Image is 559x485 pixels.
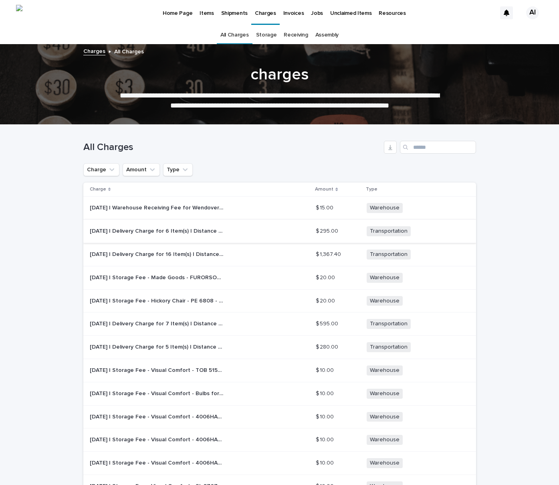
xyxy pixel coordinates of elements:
[90,435,225,443] p: 2025-08-24 | Storage Fee - Visual Comfort - 4006HAB-WG / Clark Flush Mount / Hop Laundry | 72406 ...
[315,26,339,45] a: Assembly
[16,5,22,21] img: YmY6IAmMt6HxCdT4HnOW6Map_9H8qfKBeVWuHZ2Eibk
[90,226,225,235] p: 2025-09-12 | Delivery Charge for 6 Item(s) | Distance - 12.9 Miles | On-Site Assembly Charge - 0....
[316,226,340,235] p: $ 295.00
[526,6,539,19] div: AI
[315,185,333,194] p: Amount
[367,365,403,375] span: Warehouse
[163,163,193,176] button: Type
[316,412,335,420] p: $ 10.00
[83,452,476,475] tr: [DATE] | Storage Fee - Visual Comfort - 4006HAB-WG / [PERSON_NAME] Flush Mount / Hop Laundry | 72...
[367,319,411,329] span: Transportation
[83,243,476,266] tr: [DATE] | Delivery Charge for 16 Item(s) | Distance - 63.7 Miles | (6) Billable Hours | (2) Delive...
[284,26,308,45] a: Receiving
[367,296,403,306] span: Warehouse
[367,342,411,352] span: Transportation
[83,336,476,359] tr: [DATE] | Delivery Charge for 5 Item(s) | Distance - 6.4 Miles | Additional Work Charge - .25 Hour...
[316,273,337,281] p: $ 20.00
[114,47,144,55] p: All Charges
[367,435,403,445] span: Warehouse
[316,458,335,467] p: $ 10.00
[316,389,335,397] p: $ 10.00
[83,313,476,336] tr: [DATE] | Delivery Charge for 7 Item(s) | Distance - 7 Miles | (3) Installers Due to Weight of Ite...
[83,405,476,428] tr: [DATE] | Storage Fee - Visual Comfort - 4006HAB-WG / [PERSON_NAME] Flush Mount / Hop Laundry | 72...
[90,342,225,351] p: 2025-08-27 | Delivery Charge for 5 Item(s) | Distance - 6.4 Miles | Additional Work Charge - .25 ...
[90,203,225,211] p: 2025-09-12 | Warehouse Receiving Fee for Wendover Art Group - WCL2771 / Floating Islands Canvas 5...
[316,435,335,443] p: $ 10.00
[366,185,377,194] p: Type
[367,273,403,283] span: Warehouse
[83,197,476,220] tr: [DATE] | Warehouse Receiving Fee for Wendover Art Group - WCL2771 / Floating Islands Canvas 55in ...
[90,389,225,397] p: 2025-08-24 | Storage Fee - Visual Comfort - Bulbs for Lighting - Box (20 bulbs) | 72409 - Size: S...
[90,365,225,374] p: 2025-08-24 | Storage Fee - Visual Comfort - TOB 5150HAB-WG / Milton Road Flush Mount / Hop Mud | ...
[90,273,225,281] p: 2025-09-03 | Storage Fee - Made Goods - FURORSONBUF6020RS Orson Buffet | 70913 - Size: L - Month ...
[316,250,343,258] p: $ 1,367.40
[83,220,476,243] tr: [DATE] | Delivery Charge for 6 Item(s) | Distance - 12.9 Miles | On-Site Assembly Charge - 0.25 H...
[83,289,476,313] tr: [DATE] | Storage Fee - Hickory Chair - PE 6808 - 00 [PERSON_NAME] / Sull Pri BR | 72079 - Size: L...
[316,203,335,211] p: $ 15.00
[367,250,411,260] span: Transportation
[83,46,105,55] a: Charges
[367,226,411,236] span: Transportation
[83,142,381,153] h1: All Charges
[90,412,225,420] p: 2025-08-24 | Storage Fee - Visual Comfort - 4006HAB-WG / Clark Flush Mount / Hop Laundry | 72407 ...
[316,342,340,351] p: $ 280.00
[90,250,225,258] p: 2025-09-03 | Delivery Charge for 16 Item(s) | Distance - 63.7 Miles | (6) Billable Hours | (2) De...
[83,65,476,84] h1: charges
[367,389,403,399] span: Warehouse
[83,163,119,176] button: Charge
[256,26,277,45] a: Storage
[90,319,225,327] p: 2025-08-28 | Delivery Charge for 7 Item(s) | Distance - 7 Miles | (3) Installers Due to Weight of...
[367,203,403,213] span: Warehouse
[316,296,337,304] p: $ 20.00
[316,319,340,327] p: $ 595.00
[83,266,476,289] tr: [DATE] | Storage Fee - Made Goods - FURORSONBUF6020RS [PERSON_NAME] | 70913 - Size: L - Month 3 -...
[123,163,160,176] button: Amount
[400,141,476,154] input: Search
[90,185,106,194] p: Charge
[316,365,335,374] p: $ 10.00
[90,458,225,467] p: 2025-08-24 | Storage Fee - Visual Comfort - 4006HAB-WG / Clark Flush Mount / Hop Laundry | 72405 ...
[367,412,403,422] span: Warehouse
[90,296,225,304] p: 2025-08-30 | Storage Fee - Hickory Chair - PE 6808 - 00 LISETTE CHAISE / Sull Pri BR | 72079 - Si...
[83,382,476,405] tr: [DATE] | Storage Fee - Visual Comfort - Bulbs for Lighting - Box (20 bulbs) | 72409 - Size: S - M...
[83,359,476,382] tr: [DATE] | Storage Fee - Visual Comfort - TOB 5150HAB-WG / [PERSON_NAME][GEOGRAPHIC_DATA] Mount / H...
[220,26,249,45] a: All Charges
[367,458,403,468] span: Warehouse
[83,428,476,452] tr: [DATE] | Storage Fee - Visual Comfort - 4006HAB-WG / [PERSON_NAME] Flush Mount / Hop Laundry | 72...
